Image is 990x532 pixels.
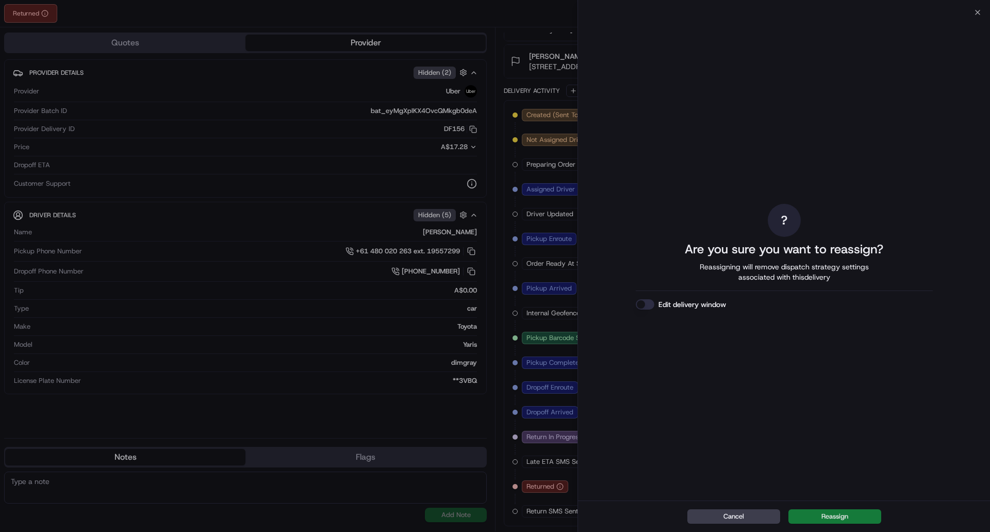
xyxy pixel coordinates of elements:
div: ? [768,204,801,237]
h2: Are you sure you want to reassign? [685,241,883,257]
label: Edit delivery window [658,299,726,310]
button: Cancel [687,509,780,524]
span: Reassigning will remove dispatch strategy settings associated with this delivery [685,262,883,282]
button: Reassign [788,509,881,524]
